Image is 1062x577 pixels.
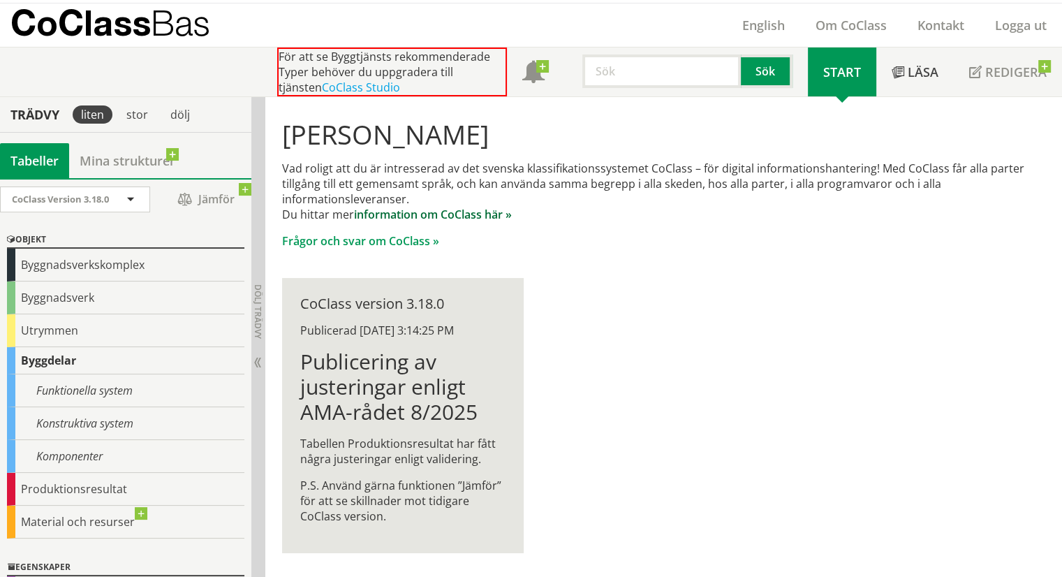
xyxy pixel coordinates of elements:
[282,119,1046,149] h1: [PERSON_NAME]
[902,17,980,34] a: Kontakt
[727,17,800,34] a: English
[300,323,506,338] div: Publicerad [DATE] 3:14:25 PM
[741,54,792,88] button: Sök
[954,48,1062,96] a: Redigera
[300,436,506,467] p: Tabellen Produktionsresultat har fått några justeringar enligt validering.
[7,374,244,407] div: Funktionella system
[322,80,400,95] a: CoClass Studio
[876,48,954,96] a: Läsa
[7,282,244,314] div: Byggnadsverk
[7,407,244,440] div: Konstruktiva system
[118,105,156,124] div: stor
[10,3,240,47] a: CoClassBas
[282,161,1046,222] p: Vad roligt att du är intresserad av det svenska klassifikationssystemet CoClass – för digital inf...
[7,473,244,506] div: Produktionsresultat
[277,48,507,96] div: För att se Byggtjänsts rekommenderade Typer behöver du uppgradera till tjänsten
[164,187,248,212] span: Jämför
[808,48,876,96] a: Start
[300,478,506,524] p: P.S. Använd gärna funktionen ”Jämför” för att se skillnader mot tidigare CoClass version.
[7,249,244,282] div: Byggnadsverkskomplex
[282,233,439,249] a: Frågor och svar om CoClass »
[800,17,902,34] a: Om CoClass
[7,440,244,473] div: Komponenter
[300,296,506,312] div: CoClass version 3.18.0
[908,64,938,80] span: Läsa
[7,506,244,539] div: Material och resurser
[12,193,109,205] span: CoClass Version 3.18.0
[354,207,512,222] a: information om CoClass här »
[980,17,1062,34] a: Logga ut
[162,105,198,124] div: dölj
[10,15,210,31] p: CoClass
[7,347,244,374] div: Byggdelar
[582,54,741,88] input: Sök
[7,232,244,249] div: Objekt
[73,105,112,124] div: liten
[522,62,545,85] span: Notifikationer
[7,314,244,347] div: Utrymmen
[985,64,1047,80] span: Redigera
[7,560,244,576] div: Egenskaper
[823,64,861,80] span: Start
[300,349,506,425] h1: Publicering av justeringar enligt AMA-rådet 8/2025
[3,107,67,122] div: Trädvy
[69,143,186,178] a: Mina strukturer
[151,2,210,43] span: Bas
[252,284,264,339] span: Dölj trädvy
